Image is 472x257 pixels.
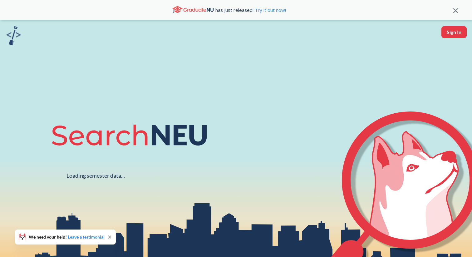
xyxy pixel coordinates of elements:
[6,26,21,45] img: sandbox logo
[253,7,286,13] a: Try it out now!
[29,235,105,239] span: We need your help!
[68,234,105,240] a: Leave a testimonial
[441,26,467,38] button: Sign In
[66,172,125,179] div: Loading semester data...
[6,26,21,47] a: sandbox logo
[215,7,286,13] span: has just released!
